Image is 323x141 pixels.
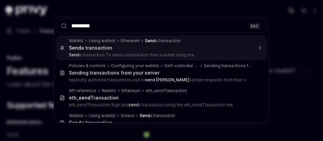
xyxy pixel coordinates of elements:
div: Self-custodial user wallets [165,63,199,68]
p: eth_sendTransaction Sign and a transaction using the eth_sendTransaction me [69,102,253,108]
div: Sending transactions from your server [204,63,253,68]
p: a transaction To send a transaction from a wallet using the [69,52,253,58]
b: send [79,95,91,101]
div: a transaction [69,120,112,126]
b: Send [69,120,81,125]
div: Ethereum [121,88,140,93]
div: eth_sendTransaction [146,88,187,93]
div: Ethereum [121,38,140,44]
div: Using wallets [89,113,115,118]
b: send [PERSON_NAME] [145,77,189,82]
div: a transaction [69,45,112,51]
div: ESC [249,22,261,29]
div: Using wallets [89,38,115,44]
div: eth_ Transaction [69,95,119,101]
div: Configuring your wallets [111,63,159,68]
div: Wallets [69,113,83,118]
div: a transaction [145,38,181,44]
b: Send [69,52,79,57]
div: Policies & controls [69,63,106,68]
div: API reference [69,88,96,93]
div: a transaction [140,113,175,118]
b: Send [145,38,155,43]
div: Wallets [102,88,116,93]
b: Send [69,45,81,51]
div: Sending transactions from your server [69,70,159,76]
div: Solana [121,113,134,118]
b: Send [140,113,150,118]
div: Wallets [69,38,83,44]
p: explicitly authorize transactions, but to saction requests from their s [69,77,253,83]
b: send [129,102,139,107]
